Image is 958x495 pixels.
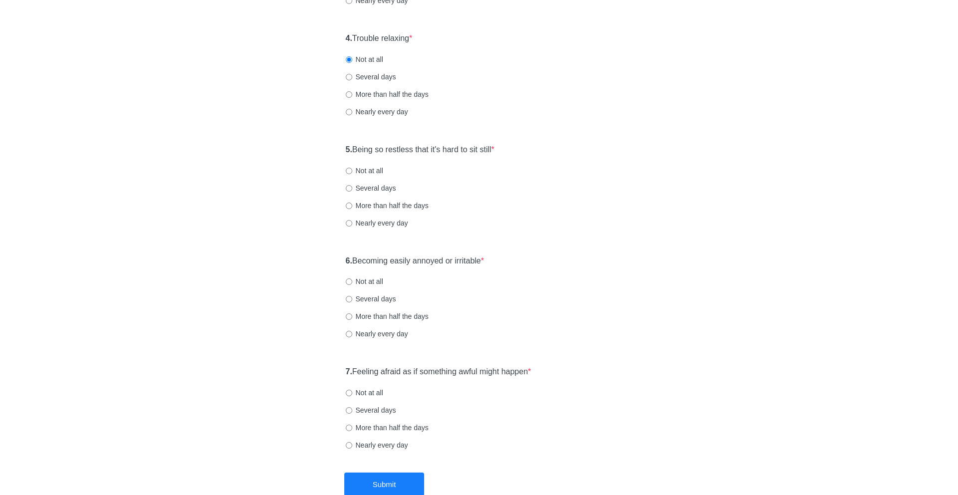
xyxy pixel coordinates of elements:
label: Feeling afraid as if something awful might happen [346,366,531,378]
label: Several days [346,72,396,82]
label: Nearly every day [346,440,408,450]
input: Not at all [346,390,352,396]
label: Several days [346,405,396,415]
label: Nearly every day [346,107,408,117]
label: Not at all [346,276,383,286]
input: More than half the days [346,91,352,98]
input: Nearly every day [346,109,352,115]
label: More than half the days [346,423,429,433]
label: Not at all [346,54,383,64]
label: More than half the days [346,311,429,321]
input: Nearly every day [346,442,352,449]
input: More than half the days [346,203,352,209]
input: Nearly every day [346,220,352,227]
input: Several days [346,185,352,192]
label: Several days [346,294,396,304]
label: Not at all [346,388,383,398]
input: Several days [346,407,352,414]
strong: 5. [346,145,352,154]
input: More than half the days [346,425,352,431]
label: Nearly every day [346,218,408,228]
input: Several days [346,296,352,302]
label: Trouble relaxing [346,33,413,44]
strong: 6. [346,256,352,265]
input: Not at all [346,278,352,285]
label: Being so restless that it's hard to sit still [346,144,494,156]
strong: 4. [346,34,352,42]
label: More than half the days [346,89,429,99]
input: Not at all [346,168,352,174]
label: Nearly every day [346,329,408,339]
label: Not at all [346,166,383,176]
input: Not at all [346,56,352,63]
strong: 7. [346,367,352,376]
label: Several days [346,183,396,193]
input: Several days [346,74,352,80]
label: More than half the days [346,201,429,211]
input: More than half the days [346,313,352,320]
input: Nearly every day [346,331,352,337]
label: Becoming easily annoyed or irritable [346,255,484,267]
